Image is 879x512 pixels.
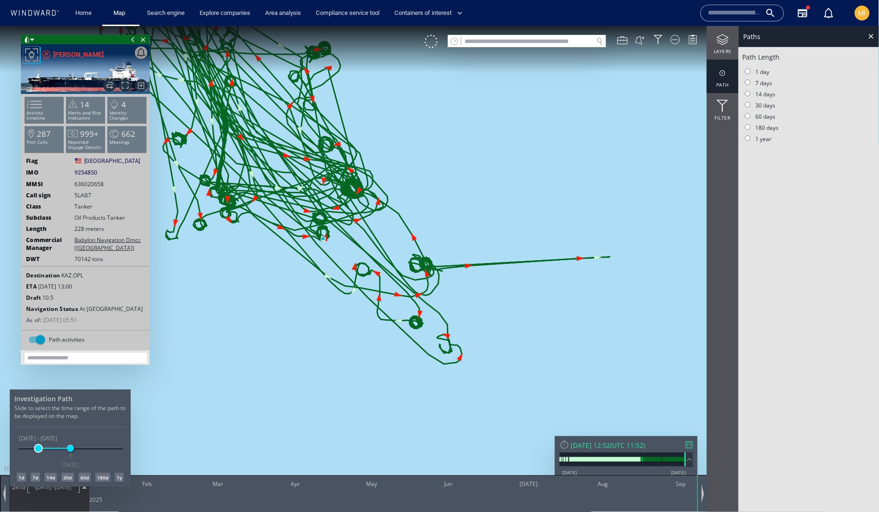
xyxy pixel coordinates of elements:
[143,5,188,21] a: Search engine
[745,98,751,104] input: 180 days
[61,447,73,456] div: 30d
[745,54,751,59] input: 7 days
[110,5,132,21] a: Map
[756,75,776,83] span: 30 days
[707,34,739,67] div: path
[394,8,463,19] span: Containers of interest
[756,64,776,72] span: 14 days
[196,5,254,21] a: Explore companies
[756,42,770,50] span: 1 day
[14,368,126,377] h4: Investigation Path
[95,447,110,456] div: 180d
[745,65,751,70] input: 14 days
[756,87,776,94] span: 60 days
[106,5,136,21] button: Map
[745,87,751,93] input: 60 days
[18,408,59,417] span: [DATE] - [DATE]
[745,42,751,48] input: 1 day
[45,447,57,456] div: 14d
[745,109,751,115] input: 1 year
[743,27,875,35] div: Path Length
[707,67,739,101] div: Filter
[31,447,40,456] div: 7d
[14,378,126,401] p: Slide to select the time range of the path to be displayed on the map.
[853,4,872,22] button: MI
[79,447,91,456] div: 60d
[69,5,99,21] button: Home
[17,447,26,456] div: 1d
[859,9,866,17] span: MI
[756,98,779,106] span: 180 days
[391,5,471,21] button: Containers of interest
[756,109,772,117] span: 1 year
[745,76,751,81] input: 30 days
[72,5,96,21] a: Home
[261,5,305,21] a: Area analysis
[839,470,872,505] iframe: Chat
[823,7,834,19] div: Notification center
[115,447,124,456] div: 1y
[312,5,383,21] a: Compliance service tool
[756,53,772,61] span: 7 days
